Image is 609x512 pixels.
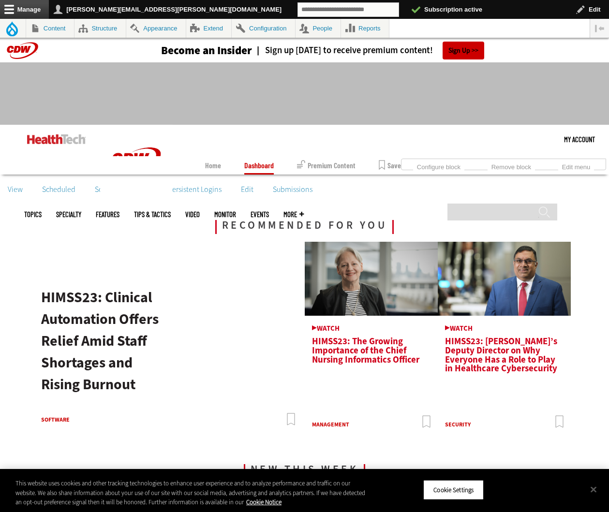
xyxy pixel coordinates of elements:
[564,125,595,154] div: User menu
[27,134,86,144] img: Home
[161,45,252,56] h3: Become an Insider
[296,19,341,38] a: People
[41,285,159,397] a: HIMSS23: Clinical Automation Offers Relief Amid Staff Shortages and Rising Burnout
[100,125,173,196] img: Home
[126,19,186,38] a: Appearance
[26,19,74,38] a: Content
[283,211,304,218] span: More
[413,161,464,171] a: Configure block
[341,19,389,38] a: Reports
[443,42,484,59] a: Sign Up
[41,415,93,426] a: Software
[24,211,42,218] span: Topics
[558,161,594,171] a: Edit menu
[297,156,356,175] a: Premium Content
[445,421,471,428] a: Security
[100,189,173,199] a: CDW
[56,211,81,218] span: Specialty
[232,19,295,38] a: Configuration
[379,156,404,175] a: Saved
[583,479,604,500] button: Close
[244,464,366,478] span: New This Week
[305,242,438,316] img: Thumbnail
[125,45,252,56] a: Become an Insider
[590,19,609,38] button: Vertical orientation
[445,325,564,374] a: HIMSS23: [PERSON_NAME]’s Deputy Director on Why Everyone Has a Role to Play in Healthcare Cyberse...
[244,156,274,175] a: Dashboard
[129,72,481,116] iframe: advertisement
[74,19,126,38] a: Structure
[214,211,236,218] a: MonITor
[488,161,535,171] a: Remove block
[438,242,571,316] img: Nitin Natarajan
[252,46,433,55] a: Sign up [DATE] to receive premium content!
[205,156,221,175] a: Home
[312,325,431,365] a: HIMSS23: The Growing Importance of the Chief Nursing Informatics Officer
[186,19,232,38] a: Extend
[185,211,200,218] a: Video
[564,125,595,154] a: My Account
[312,421,349,428] a: Management
[96,211,119,218] a: Features
[15,479,365,507] div: This website uses cookies and other tracking technologies to enhance user experience and to analy...
[246,498,282,506] a: More information about your privacy
[134,211,171,218] a: Tips & Tactics
[251,211,269,218] a: Events
[423,480,484,500] button: Cookie Settings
